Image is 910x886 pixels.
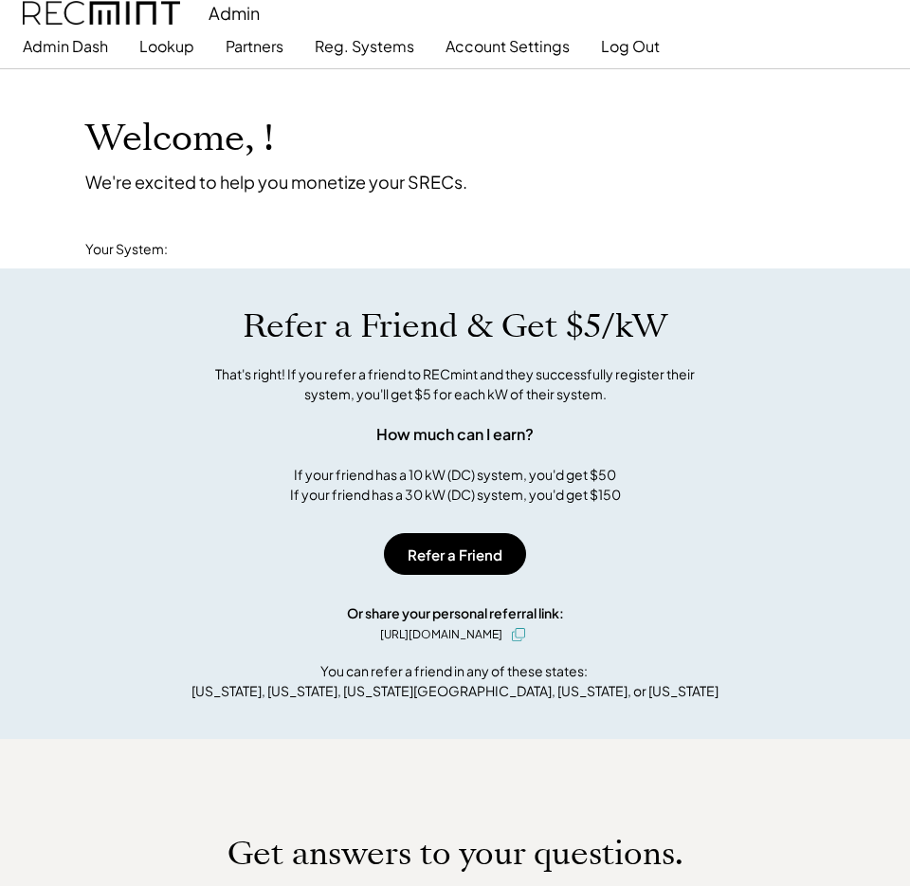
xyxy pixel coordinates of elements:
[376,423,534,446] div: How much can I earn?
[315,28,414,65] button: Reg. Systems
[85,117,322,161] h1: Welcome, !
[507,623,530,646] button: click to copy
[194,364,716,404] div: That's right! If you refer a friend to RECmint and they successfully register their system, you'l...
[209,2,260,24] div: Admin
[290,465,621,505] div: If your friend has a 10 kW (DC) system, you'd get $50 If your friend has a 30 kW (DC) system, you...
[85,171,467,193] div: We're excited to help you monetize your SRECs.
[191,661,719,701] div: You can refer a friend in any of these states: [US_STATE], [US_STATE], [US_STATE][GEOGRAPHIC_DATA...
[227,834,683,874] h1: Get answers to your questions.
[384,533,526,575] button: Refer a Friend
[243,306,667,346] h1: Refer a Friend & Get $5/kW
[347,603,564,623] div: Or share your personal referral link:
[601,28,660,65] button: Log Out
[23,28,108,65] button: Admin Dash
[85,240,168,259] div: Your System:
[380,626,502,643] div: [URL][DOMAIN_NAME]
[139,28,194,65] button: Lookup
[23,1,180,25] img: recmint-logotype%403x.png
[446,28,570,65] button: Account Settings
[226,28,283,65] button: Partners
